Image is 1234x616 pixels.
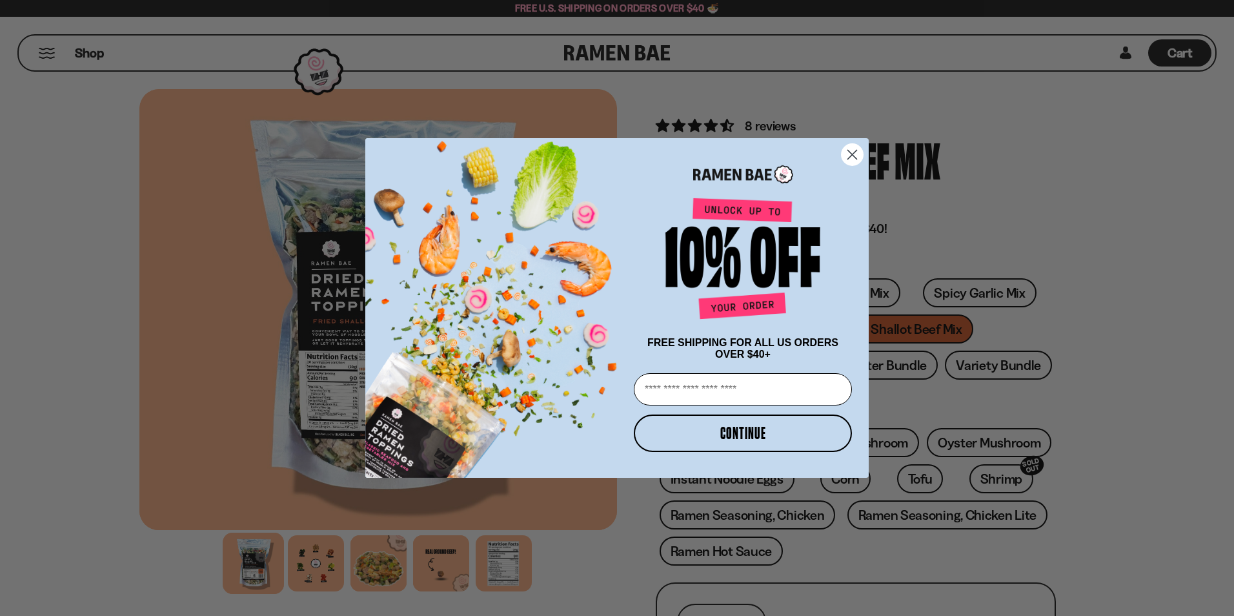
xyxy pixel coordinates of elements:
[841,143,864,166] button: Close dialog
[634,415,852,452] button: CONTINUE
[647,337,838,360] span: FREE SHIPPING FOR ALL US ORDERS OVER $40+
[662,198,824,324] img: Unlock up to 10% off
[365,127,629,478] img: ce7035ce-2e49-461c-ae4b-8ade7372f32c.png
[693,164,793,185] img: Ramen Bae Logo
